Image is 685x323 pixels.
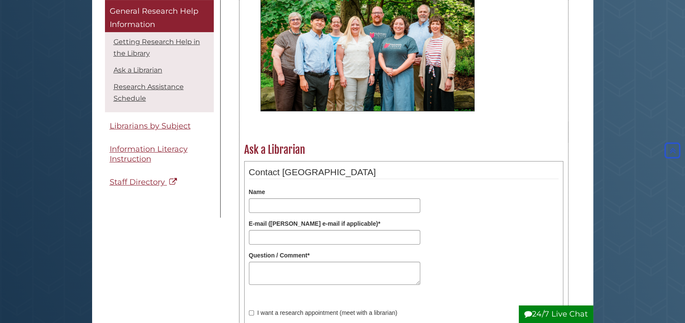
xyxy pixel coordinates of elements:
[114,38,200,57] a: Getting Research Help in the Library
[110,145,188,164] span: Information Literacy Instruction
[105,117,214,136] a: Librarians by Subject
[249,251,310,260] label: Question / Comment
[249,188,265,196] label: Name
[105,140,214,169] a: Information Literacy Instruction
[105,173,214,192] a: Staff Directory
[249,308,398,317] label: I want a research appointment (meet with a librarian)
[110,121,191,131] span: Librarians by Subject
[662,146,683,156] a: Back to Top
[114,83,184,102] a: Research Assistance Schedule
[114,66,162,74] a: Ask a Librarian
[249,310,254,316] input: I want a research appointment (meet with a librarian)
[249,219,380,228] label: E-mail ([PERSON_NAME] e-mail if applicable)
[519,305,593,323] button: 24/7 Live Chat
[110,178,165,187] span: Staff Directory
[240,143,568,157] h2: Ask a Librarian
[110,6,198,30] span: General Research Help Information
[249,166,559,179] legend: Contact [GEOGRAPHIC_DATA]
